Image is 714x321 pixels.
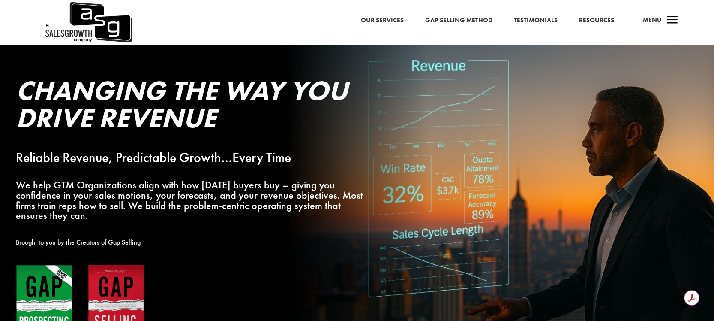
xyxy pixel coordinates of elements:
[514,15,558,26] a: Testimonials
[16,153,369,163] p: Reliable Revenue, Predictable Growth…Every Time
[643,15,662,24] span: Menu
[361,15,404,26] a: Our Services
[16,237,369,248] p: Brought to you by the Creators of Gap Selling
[664,12,681,29] span: a
[16,77,369,136] h2: Changing the Way You Drive Revenue
[16,180,369,221] p: We help GTM Organizations align with how [DATE] buyers buy – giving you confidence in your sales ...
[425,15,492,26] a: Gap Selling Method
[579,15,614,26] a: Resources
